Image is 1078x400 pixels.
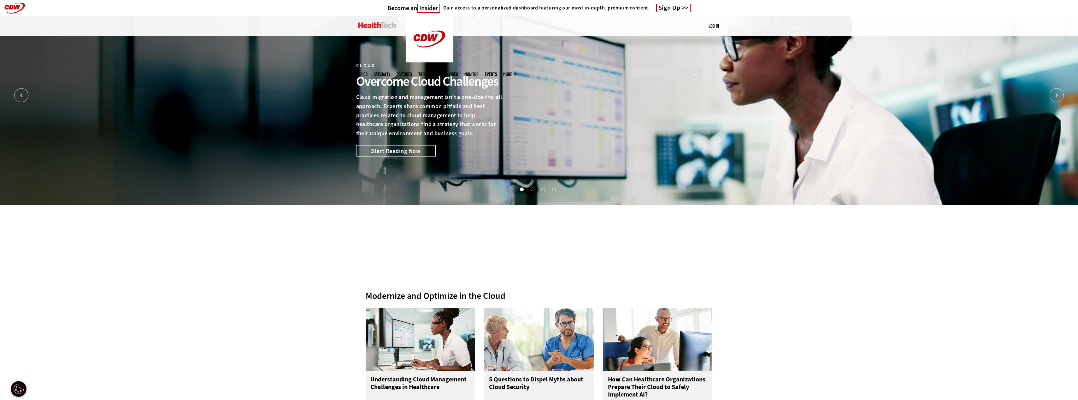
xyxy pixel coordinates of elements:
a: Log in [709,23,719,29]
a: CDW [406,57,453,64]
img: Coworkers collaborating in the office [603,308,713,371]
a: Start Reading Now [356,145,436,156]
a: Gain access to a personalized dashboard featuring our most in-depth, premium content. [440,5,650,11]
a: Events [485,72,497,77]
a: Tips & Tactics [418,72,442,77]
div: User menu [709,23,719,29]
button: 2 of 4 [531,188,534,191]
span: More [503,72,516,77]
button: Prev [14,88,28,102]
button: 3 of 4 [541,188,545,191]
a: MonITor [464,72,479,77]
button: 4 of 4 [552,188,555,191]
h3: Become an [387,4,440,12]
div: Modernize and Optimize in the Cloud [366,290,713,301]
button: Open Preferences [11,381,27,397]
a: Become anInsider [387,4,440,12]
h4: Gain access to a personalized dashboard featuring our most in-depth, premium content. [443,5,650,11]
span: Topics [356,72,368,77]
img: Women at desk working on computer [366,308,475,371]
a: Features [397,72,412,77]
span: Specialty [374,72,390,77]
a: Sign Up [656,4,691,12]
img: Healthcare team discussing at a table [484,308,594,371]
button: 1 of 4 [520,188,523,191]
p: Cloud migration and management isn’t a one-size-fits-all approach. Experts share common pitfalls ... [356,93,503,138]
div: Cookie Settings [11,381,27,397]
a: Video [449,72,458,77]
button: Next [1050,88,1064,102]
img: Home [358,22,396,28]
iframe: advertisement [424,234,654,262]
span: Insider [417,4,440,13]
img: Home [406,16,453,62]
div: Overcome Cloud Challenges [356,73,503,90]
